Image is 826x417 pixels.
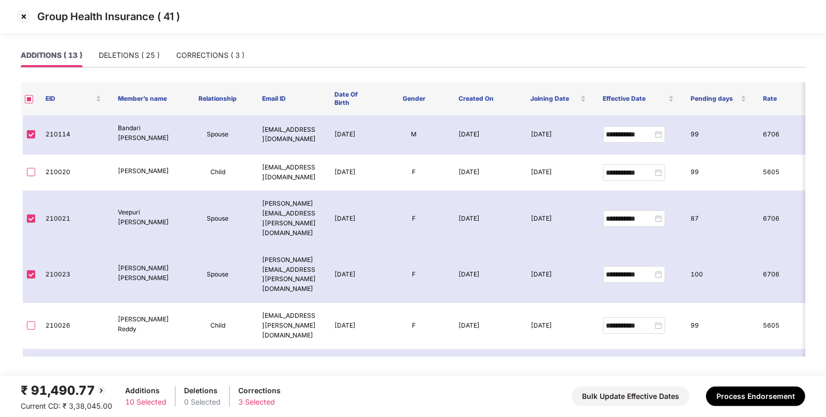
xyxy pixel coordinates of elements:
[254,82,326,115] th: Email ID
[254,247,326,303] td: [PERSON_NAME][EMAIL_ADDRESS][PERSON_NAME][DOMAIN_NAME]
[182,115,254,155] td: Spouse
[523,247,595,303] td: [DATE]
[326,155,378,191] td: [DATE]
[95,384,108,397] img: svg+xml;base64,PHN2ZyBpZD0iQmFjay0yMHgyMCIgeG1sbnM9Imh0dHA6Ly93d3cudzMub3JnLzIwMDAvc3ZnIiB3aWR0aD...
[603,95,666,103] span: Effective Date
[378,191,450,246] td: F
[118,315,174,334] p: [PERSON_NAME] Reddy
[45,95,94,103] span: EID
[378,82,450,115] th: Gender
[182,303,254,349] td: Child
[378,349,450,405] td: F
[683,303,755,349] td: 99
[125,385,166,396] div: Additions
[184,396,221,408] div: 0 Selected
[378,247,450,303] td: F
[523,115,595,155] td: [DATE]
[450,247,523,303] td: [DATE]
[326,82,378,115] th: Date Of Birth
[125,396,166,408] div: 10 Selected
[99,50,160,61] div: DELETIONS ( 25 )
[37,82,110,115] th: EID
[118,264,174,283] p: [PERSON_NAME] [PERSON_NAME]
[254,191,326,246] td: [PERSON_NAME][EMAIL_ADDRESS][PERSON_NAME][DOMAIN_NAME]
[326,191,378,246] td: [DATE]
[254,349,326,405] td: [PERSON_NAME][EMAIL_ADDRESS][PERSON_NAME][DOMAIN_NAME]
[326,115,378,155] td: [DATE]
[16,8,32,25] img: svg+xml;base64,PHN2ZyBpZD0iQ3Jvc3MtMzJ4MzIiIHhtbG5zPSJodHRwOi8vd3d3LnczLm9yZy8yMDAwL3N2ZyIgd2lkdG...
[326,303,378,349] td: [DATE]
[21,50,82,61] div: ADDITIONS ( 13 )
[176,50,244,61] div: CORRECTIONS ( 3 )
[184,385,221,396] div: Deletions
[37,155,110,191] td: 210020
[254,303,326,349] td: [EMAIL_ADDRESS][PERSON_NAME][DOMAIN_NAME]
[182,247,254,303] td: Spouse
[238,396,281,408] div: 3 Selected
[523,82,595,115] th: Joining Date
[594,82,682,115] th: Effective Date
[523,303,595,349] td: [DATE]
[378,115,450,155] td: M
[21,381,112,400] div: ₹ 91,490.77
[683,247,755,303] td: 100
[118,123,174,143] p: Bandari [PERSON_NAME]
[37,115,110,155] td: 210114
[118,166,174,176] p: [PERSON_NAME]
[691,95,739,103] span: Pending days
[683,349,755,405] td: 86
[683,115,755,155] td: 99
[182,349,254,405] td: Spouse
[450,303,523,349] td: [DATE]
[238,385,281,396] div: Corrections
[37,303,110,349] td: 210026
[37,10,180,23] p: Group Health Insurance ( 41 )
[326,247,378,303] td: [DATE]
[37,247,110,303] td: 210023
[531,95,579,103] span: Joining Date
[182,191,254,246] td: Spouse
[683,155,755,191] td: 99
[254,155,326,191] td: [EMAIL_ADDRESS][DOMAIN_NAME]
[450,191,523,246] td: [DATE]
[450,349,523,405] td: [DATE]
[450,82,523,115] th: Created On
[326,349,378,405] td: [DATE]
[523,191,595,246] td: [DATE]
[523,349,595,405] td: [DATE]
[572,387,690,406] button: Bulk Update Effective Dates
[118,208,174,227] p: Veepuri [PERSON_NAME]
[110,82,182,115] th: Member’s name
[182,155,254,191] td: Child
[450,155,523,191] td: [DATE]
[21,401,112,410] span: Current CD: ₹ 3,38,045.00
[254,115,326,155] td: [EMAIL_ADDRESS][DOMAIN_NAME]
[378,155,450,191] td: F
[182,82,254,115] th: Relationship
[378,303,450,349] td: F
[450,115,523,155] td: [DATE]
[682,82,755,115] th: Pending days
[683,191,755,246] td: 87
[37,191,110,246] td: 210021
[706,387,805,406] button: Process Endorsement
[523,155,595,191] td: [DATE]
[37,349,110,405] td: 210095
